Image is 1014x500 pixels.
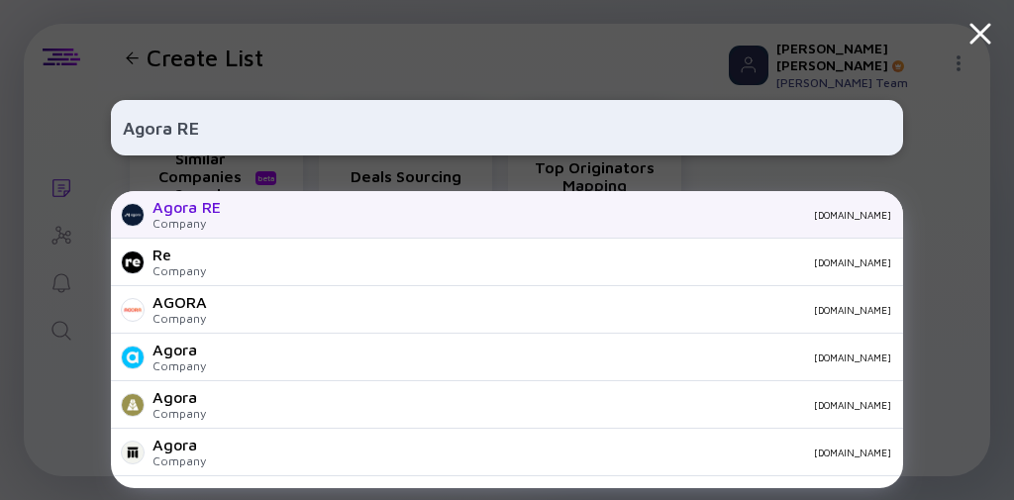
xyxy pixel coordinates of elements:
[152,453,206,468] div: Company
[152,406,206,421] div: Company
[152,216,221,231] div: Company
[152,293,207,311] div: AGORA
[152,341,206,358] div: Agora
[222,351,891,363] div: [DOMAIN_NAME]
[222,399,891,411] div: [DOMAIN_NAME]
[152,263,206,278] div: Company
[152,436,206,453] div: Agora
[222,447,891,458] div: [DOMAIN_NAME]
[152,246,206,263] div: Re
[152,358,206,373] div: Company
[222,256,891,268] div: [DOMAIN_NAME]
[223,304,891,316] div: [DOMAIN_NAME]
[237,209,891,221] div: [DOMAIN_NAME]
[152,388,206,406] div: Agora
[123,110,891,146] input: Search Company or Investor...
[152,198,221,216] div: Agora RE
[152,311,207,326] div: Company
